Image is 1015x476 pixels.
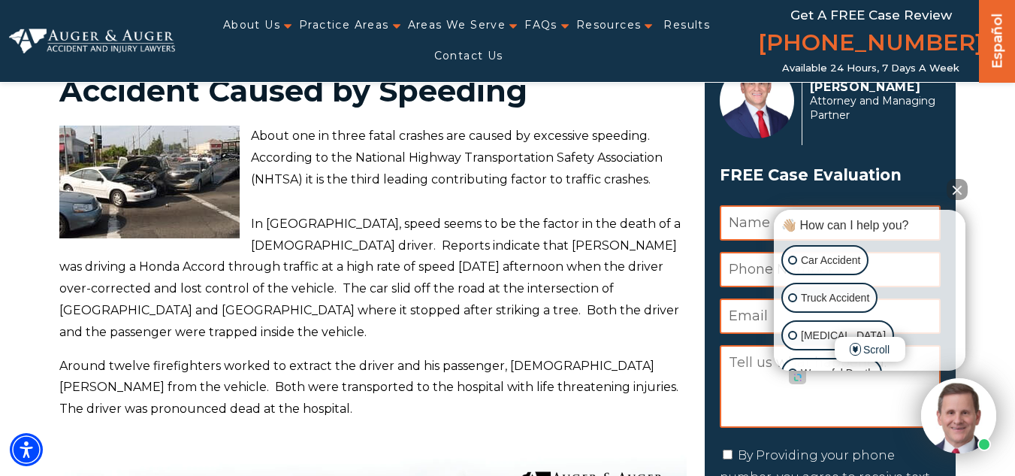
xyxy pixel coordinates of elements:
[778,217,962,234] div: 👋🏼 How can I help you?
[810,94,941,123] span: Attorney and Managing Partner
[801,326,886,345] p: [MEDICAL_DATA]
[59,126,240,238] img: Dale Stewart
[223,10,280,41] a: About Us
[408,10,506,41] a: Areas We Serve
[801,251,860,270] p: Car Accident
[434,41,503,71] a: Contact Us
[720,252,941,287] input: Phone Number
[59,356,687,420] p: Around twelve firefighters worked to extract the driver and his passenger, [DEMOGRAPHIC_DATA] [PE...
[720,299,941,334] input: Email
[576,10,642,41] a: Resources
[720,205,941,241] input: Name
[801,364,874,383] p: Wrongful Death
[782,62,959,74] span: Available 24 Hours, 7 Days a Week
[789,371,806,384] a: Open intaker chat
[921,378,996,453] img: Intaker widget Avatar
[9,29,175,54] img: Auger & Auger Accident and Injury Lawyers Logo
[758,26,983,62] a: [PHONE_NUMBER]
[720,161,941,189] h3: FREE Case Evaluation
[524,10,557,41] a: FAQs
[59,214,687,344] p: In [GEOGRAPHIC_DATA], speed seems to be the factor in the death of a [DEMOGRAPHIC_DATA] driver. R...
[10,433,43,466] div: Accessibility Menu
[801,289,869,308] p: Truck Accident
[59,46,687,106] h1: One Killed, One Seriously Injured in Accident Caused by Speeding
[299,10,389,41] a: Practice Areas
[790,8,952,23] span: Get a FREE Case Review
[720,63,794,138] img: Herbert Auger
[947,179,968,200] button: Close Intaker Chat Widget
[835,337,905,362] span: Scroll
[59,126,687,190] p: About one in three fatal crashes are caused by excessive speeding. According to the National High...
[663,10,710,41] a: Results
[810,80,941,94] p: [PERSON_NAME]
